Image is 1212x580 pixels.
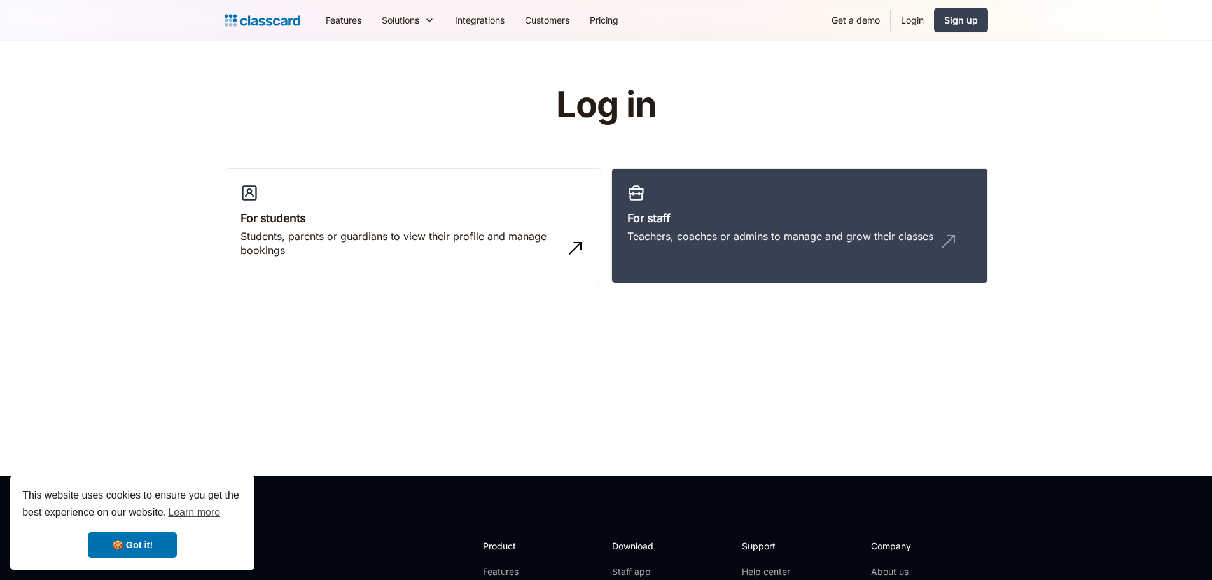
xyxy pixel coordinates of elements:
h2: Company [871,539,956,553]
a: Pricing [580,6,629,34]
div: Sign up [944,13,978,27]
div: Solutions [382,13,419,27]
a: Features [483,565,551,578]
h2: Download [612,539,664,553]
a: Staff app [612,565,664,578]
div: Solutions [372,6,445,34]
h3: For students [240,209,585,227]
a: Login [891,6,934,34]
a: Integrations [445,6,515,34]
a: Help center [742,565,793,578]
h3: For staff [627,209,972,227]
div: Students, parents or guardians to view their profile and manage bookings [240,229,560,258]
a: Customers [515,6,580,34]
div: cookieconsent [10,476,254,570]
a: dismiss cookie message [88,532,177,558]
a: learn more about cookies [166,503,222,522]
a: For studentsStudents, parents or guardians to view their profile and manage bookings [225,168,601,284]
span: This website uses cookies to ensure you get the best experience on our website. [22,488,242,522]
a: Features [316,6,372,34]
h1: Log in [404,85,808,125]
a: For staffTeachers, coaches or admins to manage and grow their classes [611,168,988,284]
a: Logo [225,11,300,29]
h2: Support [742,539,793,553]
a: Sign up [934,8,988,32]
h2: Product [483,539,551,553]
a: About us [871,565,956,578]
a: Get a demo [821,6,890,34]
div: Teachers, coaches or admins to manage and grow their classes [627,229,933,243]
